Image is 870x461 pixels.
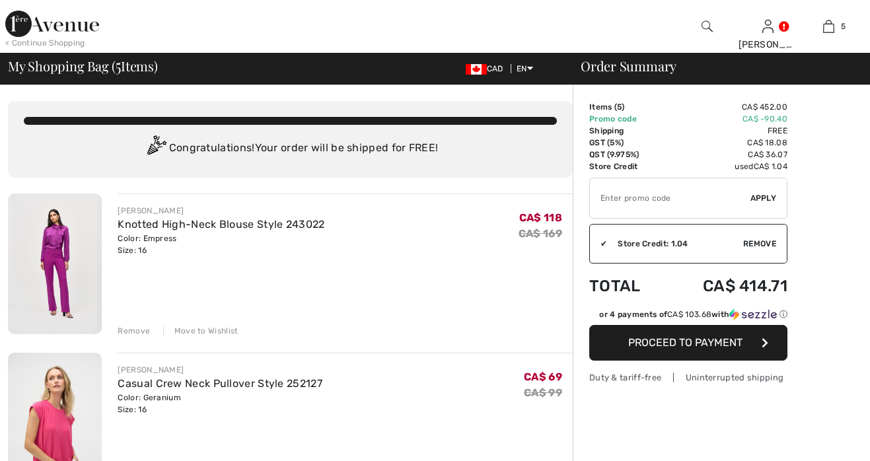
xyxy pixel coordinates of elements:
s: CA$ 169 [519,227,562,240]
div: Duty & tariff-free | Uninterrupted shipping [589,371,787,384]
div: < Continue Shopping [5,37,85,49]
a: Casual Crew Neck Pullover Style 252127 [118,377,322,390]
span: CA$ 118 [519,211,562,224]
div: Congratulations! Your order will be shipped for FREE! [24,135,557,162]
td: QST (9.975%) [589,149,664,160]
div: [PERSON_NAME] [739,38,798,52]
a: Knotted High-Neck Blouse Style 243022 [118,218,324,230]
div: Remove [118,325,150,337]
span: Apply [750,192,777,204]
input: Promo code [590,178,750,218]
td: CA$ 36.07 [664,149,787,160]
td: used [664,160,787,172]
td: Total [589,264,664,308]
img: Knotted High-Neck Blouse Style 243022 [8,194,102,334]
div: Color: Empress Size: 16 [118,232,324,256]
span: CA$ 1.04 [754,162,787,171]
div: [PERSON_NAME] [118,364,322,376]
td: CA$ 18.08 [664,137,787,149]
td: CA$ 414.71 [664,264,787,308]
img: 1ère Avenue [5,11,99,37]
span: CA$ 103.68 [667,310,711,319]
img: My Info [762,18,774,34]
td: Free [664,125,787,137]
s: CA$ 99 [524,386,562,399]
div: or 4 payments of with [599,308,787,320]
span: Proceed to Payment [628,336,743,349]
td: Store Credit [589,160,664,172]
img: My Bag [823,18,834,34]
td: Items ( ) [589,101,664,113]
a: 5 [799,18,859,34]
div: [PERSON_NAME] [118,205,324,217]
span: CA$ 69 [524,371,562,383]
td: Promo code [589,113,664,125]
span: CAD [466,64,509,73]
button: Proceed to Payment [589,325,787,361]
span: Remove [743,238,776,250]
div: or 4 payments ofCA$ 103.68withSezzle Click to learn more about Sezzle [589,308,787,325]
span: EN [517,64,533,73]
div: Order Summary [565,59,862,73]
a: Sign In [762,20,774,32]
span: 5 [841,20,846,32]
td: CA$ -90.40 [664,113,787,125]
span: 5 [116,56,121,73]
div: Store Credit: 1.04 [607,238,743,250]
div: Color: Geranium Size: 16 [118,392,322,415]
td: CA$ 452.00 [664,101,787,113]
img: Sezzle [729,308,777,320]
div: Move to Wishlist [163,325,238,337]
td: Shipping [589,125,664,137]
img: search the website [702,18,713,34]
img: Congratulation2.svg [143,135,169,162]
div: ✔ [590,238,607,250]
img: Canadian Dollar [466,64,487,75]
span: 5 [617,102,622,112]
span: My Shopping Bag ( Items) [8,59,158,73]
td: GST (5%) [589,137,664,149]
